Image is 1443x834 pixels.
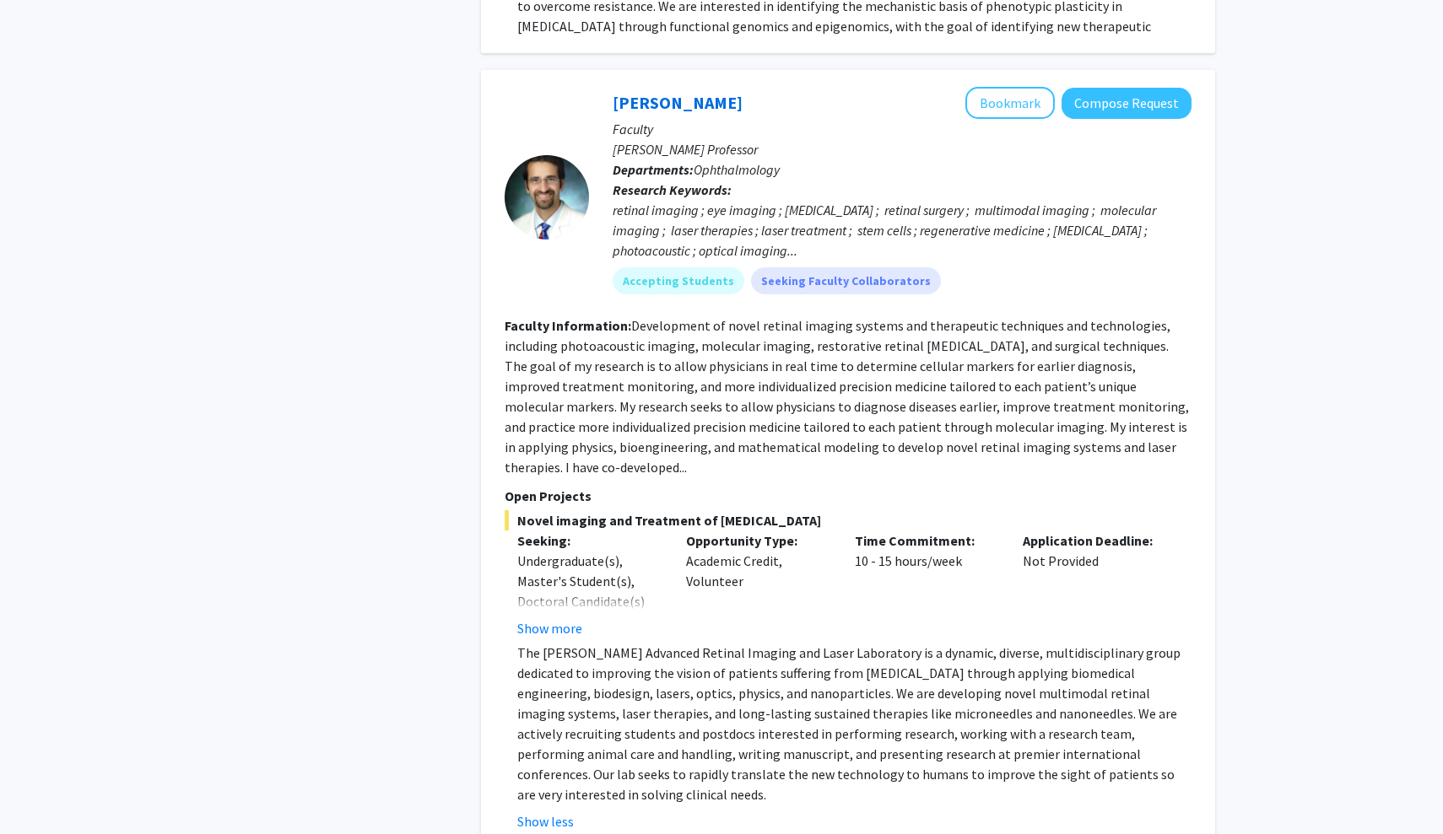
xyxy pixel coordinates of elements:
[842,530,1011,638] div: 10 - 15 hours/week
[1062,88,1192,119] button: Compose Request to Yannis Paulus
[751,267,941,294] mat-chip: Seeking Faculty Collaborators
[505,486,1192,506] p: Open Projects
[686,530,830,551] p: Opportunity Type:
[613,181,732,198] b: Research Keywords:
[517,551,661,753] div: Undergraduate(s), Master's Student(s), Doctoral Candidate(s) (PhD, MD, DMD, PharmD, etc.), Postdo...
[505,510,1192,530] span: Novel imaging and Treatment of [MEDICAL_DATA]
[613,267,744,294] mat-chip: Accepting Students
[694,161,780,178] span: Ophthalmology
[505,317,1189,476] fg-read-more: Development of novel retinal imaging systems and therapeutic techniques and technologies, includi...
[965,87,1055,119] button: Add Yannis Paulus to Bookmarks
[613,200,1192,261] div: retinal imaging ; eye imaging ; [MEDICAL_DATA] ; retinal surgery ; multimodal imaging ; molecular...
[505,317,631,334] b: Faculty Information:
[673,530,842,638] div: Academic Credit, Volunteer
[613,139,1192,159] p: [PERSON_NAME] Professor
[517,618,582,638] button: Show more
[517,643,1192,804] p: The [PERSON_NAME] Advanced Retinal Imaging and Laser Laboratory is a dynamic, diverse, multidisci...
[13,758,72,821] iframe: Chat
[517,811,574,831] button: Show less
[1010,530,1179,638] div: Not Provided
[517,530,661,551] p: Seeking:
[1023,530,1166,551] p: Application Deadline:
[855,530,998,551] p: Time Commitment:
[613,161,694,178] b: Departments:
[613,92,743,113] a: [PERSON_NAME]
[613,119,1192,139] p: Faculty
